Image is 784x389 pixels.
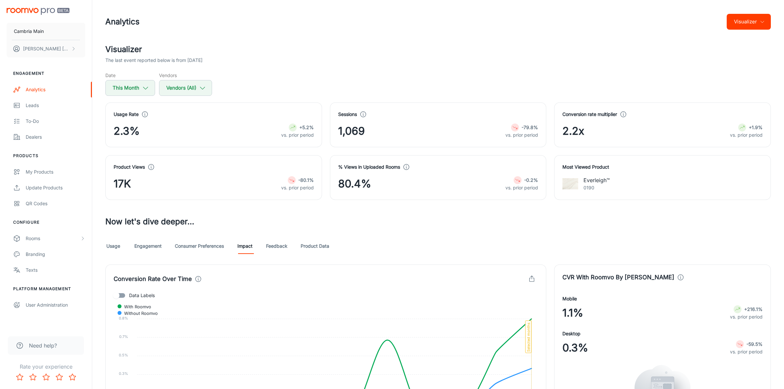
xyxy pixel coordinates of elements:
button: Cambria Main [7,23,85,40]
p: vs. prior period [730,313,763,320]
h4: Usage Rate [114,111,139,118]
span: 17K [114,176,131,192]
div: Rooms [26,235,80,242]
p: vs. prior period [281,184,314,191]
strong: +216.1% [744,306,763,312]
h4: Mobile [562,295,577,302]
span: Need help? [29,342,57,349]
button: This Month [105,80,155,96]
span: Without Roomvo [119,310,158,316]
div: My Products [26,168,85,176]
button: Rate 2 star [26,371,40,384]
tspan: 0.8% [119,316,128,320]
button: Rate 3 star [40,371,53,384]
strong: -79.8% [522,125,538,130]
img: Roomvo PRO Beta [7,8,69,15]
p: vs. prior period [730,131,763,139]
p: Rate your experience [5,363,87,371]
img: Everleigh™ [562,176,578,192]
tspan: 0.3% [119,371,128,376]
div: Texts [26,266,85,274]
h2: Visualizer [105,43,771,55]
h4: % Views in Uploaded Rooms [338,163,400,171]
tspan: 0.7% [119,334,128,339]
button: Rate 4 star [53,371,66,384]
h4: Desktop [562,330,581,337]
strong: +5.2% [299,125,314,130]
p: vs. prior period [505,184,538,191]
strong: +1.9% [749,125,763,130]
h1: Analytics [105,16,140,28]
strong: -0.2% [524,177,538,183]
button: Vendors (All) [159,80,212,96]
div: Update Products [26,184,85,191]
tspan: 0.5% [119,353,128,357]
span: With Roomvo [119,304,151,310]
button: Rate 5 star [66,371,79,384]
button: Visualizer [727,14,771,30]
p: [PERSON_NAME] [PERSON_NAME] [23,45,69,52]
span: 0.3% [562,340,588,356]
p: vs. prior period [730,348,763,355]
button: [PERSON_NAME] [PERSON_NAME] [7,40,85,57]
h4: Sessions [338,111,357,118]
p: Everleigh™ [583,176,610,184]
span: 2.3% [114,123,140,139]
p: 0190 [583,184,610,191]
h3: Now let's dive deeper... [105,216,771,228]
button: Rate 1 star [13,371,26,384]
div: Analytics [26,86,85,93]
span: 80.4% [338,176,371,192]
div: Dealers [26,133,85,141]
a: Engagement [134,238,162,254]
div: Branding [26,251,85,258]
div: To-do [26,118,85,125]
h5: Date [105,72,155,79]
a: Impact [237,238,253,254]
h4: Conversion Rate Over Time [114,274,192,284]
h4: Product Views [114,163,145,171]
p: The last event reported below is from [DATE] [105,57,203,64]
div: Leads [26,102,85,109]
h4: CVR With Roomvo By [PERSON_NAME] [562,273,674,282]
h4: Most Viewed Product [562,163,763,171]
span: 2.2x [562,123,584,139]
a: Feedback [266,238,287,254]
p: Cambria Main [14,28,44,35]
h4: Conversion rate multiplier [562,111,617,118]
span: 1.1% [562,305,583,321]
h5: Vendors [159,72,212,79]
a: Consumer Preferences [175,238,224,254]
p: vs. prior period [505,131,538,139]
div: User Administration [26,301,85,309]
span: Data Labels [129,292,155,299]
p: vs. prior period [281,131,314,139]
div: QR Codes [26,200,85,207]
span: 1,069 [338,123,365,139]
strong: -59.5% [746,341,763,347]
a: Usage [105,238,121,254]
a: Product Data [301,238,329,254]
strong: -80.1% [298,177,314,183]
